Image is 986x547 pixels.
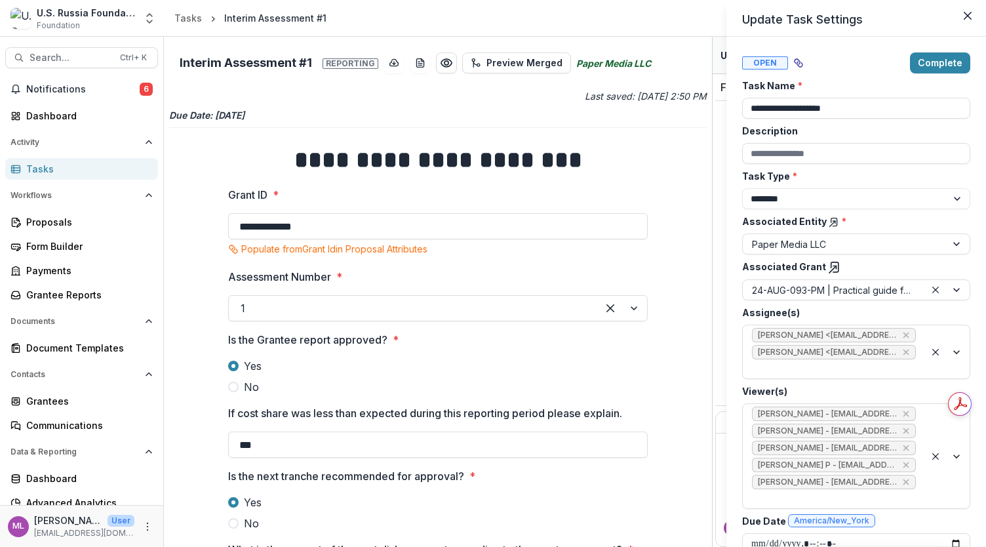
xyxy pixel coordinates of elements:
span: [PERSON_NAME] P - [EMAIL_ADDRESS][DOMAIN_NAME] [758,460,897,470]
div: Remove Maria Lvova <mlvova@usrf.us> (mlvova@usrf.us) [901,329,911,342]
span: [PERSON_NAME] <[EMAIL_ADDRESS][DOMAIN_NAME]> ([EMAIL_ADDRESS][DOMAIN_NAME]) [758,331,897,340]
button: View dependent tasks [788,52,809,73]
div: Remove Anna P - apulaski@usrf.us [901,441,911,455]
label: Associated Entity [742,214,962,228]
span: [PERSON_NAME] - [EMAIL_ADDRESS][DOMAIN_NAME] [758,409,897,418]
label: Task Type [742,169,962,183]
span: [PERSON_NAME] <[EMAIL_ADDRESS][DOMAIN_NAME]> ([EMAIL_ADDRESS][DOMAIN_NAME]) [758,348,897,357]
div: Remove Anna P <apulaski@usrf.us> (apulaski@usrf.us) [901,346,911,359]
label: Assignee(s) [742,306,962,319]
span: Open [742,56,788,70]
div: Clear selected options [928,449,943,464]
span: [PERSON_NAME] - [EMAIL_ADDRESS][DOMAIN_NAME] [758,426,897,436]
span: [PERSON_NAME] - [EMAIL_ADDRESS][DOMAIN_NAME] [758,477,897,487]
label: Description [742,124,962,138]
button: Close [957,5,978,26]
div: Clear selected options [928,344,943,360]
label: Viewer(s) [742,384,962,398]
div: Remove Gennady Podolny - gpodolny@usrf.us [901,407,911,420]
div: Clear selected options [928,282,943,298]
div: Remove Jemile Kelderman - jkelderman@usrf.us [901,424,911,437]
span: [PERSON_NAME] - [EMAIL_ADDRESS][DOMAIN_NAME] [758,443,897,453]
label: Due Date [742,514,962,528]
span: America/New_York [794,516,869,525]
label: Associated Grant [742,260,962,274]
label: Task Name [742,79,962,92]
div: Remove Bennett P - bpease@usrf.us [901,458,911,472]
button: Complete [910,52,970,73]
div: Remove Emma K - ekaplon@usrf.us [901,476,911,489]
